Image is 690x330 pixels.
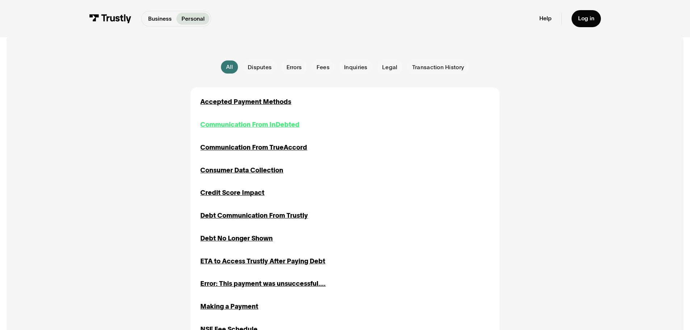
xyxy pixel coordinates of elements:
span: Disputes [248,63,272,71]
span: Fees [317,63,330,71]
div: All [226,63,233,71]
a: Help [539,15,552,22]
p: Personal [181,14,205,23]
a: All [221,60,238,74]
span: Errors [287,63,302,71]
a: Log in [572,10,601,27]
p: Business [148,14,172,23]
span: Inquiries [344,63,368,71]
div: Log in [578,15,594,22]
span: Transaction History [412,63,464,71]
a: Making a Payment [200,302,258,312]
a: Accepted Payment Methods [200,97,291,107]
a: Debt Communication From Trustly [200,211,308,221]
a: Credit Score Impact [200,188,264,198]
a: Debt No Longer Shown [200,234,273,243]
a: Communication From TrueAccord [200,143,307,153]
a: Consumer Data Collection [200,166,283,175]
a: Error: This payment was unsuccessful.... [200,279,326,289]
img: Trustly Logo [89,14,131,23]
a: Communication From InDebted [200,120,300,130]
a: ETA to Access Trustly After Paying Debt [200,256,325,266]
a: Personal [176,13,209,25]
form: Email Form [191,60,499,74]
a: Business [143,13,176,25]
span: Legal [382,63,397,71]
